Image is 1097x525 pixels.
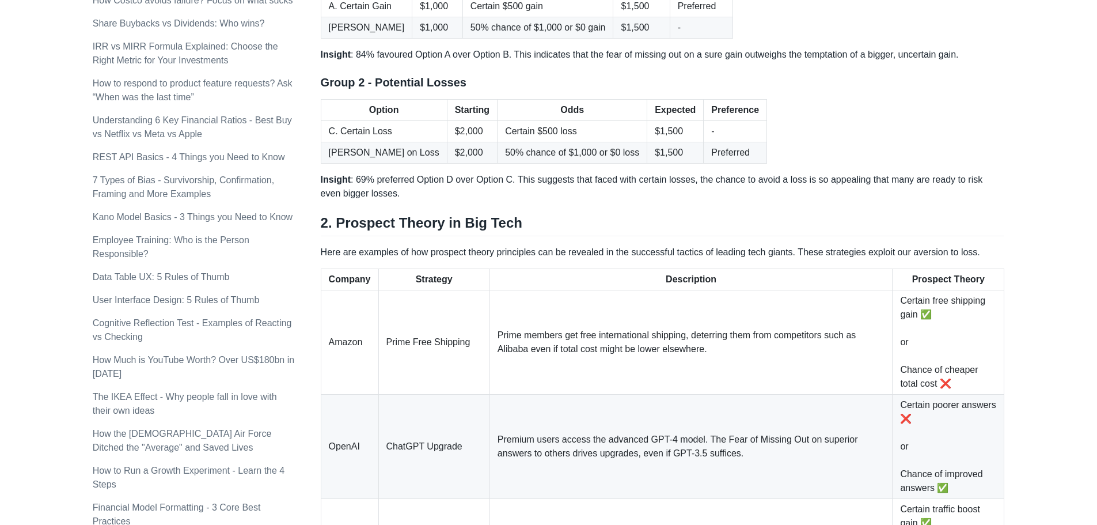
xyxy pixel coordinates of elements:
[93,152,285,162] a: REST API Basics - 4 Things you Need to Know
[378,269,489,290] th: Strategy
[462,17,613,39] td: 50% chance of $1,000 or $0 gain
[704,121,767,142] td: -
[321,50,351,59] strong: Insight
[93,18,265,28] a: Share Buybacks vs Dividends: Who wins?
[93,392,277,416] a: The IKEA Effect - Why people fall in love with their own ideas
[93,212,293,222] a: Kano Model Basics - 3 Things you Need to Know
[93,175,274,199] a: 7 Types of Bias - Survivorship, Confirmation, Framing and More Examples
[93,466,285,489] a: How to Run a Growth Experiment - Learn the 4 Steps
[704,142,767,164] td: Preferred
[321,245,1005,259] p: Here are examples of how prospect theory principles can be revealed in the successful tactics of ...
[93,78,293,102] a: How to respond to product feature requests? Ask “When was the last time”
[893,269,1004,290] th: Prospect Theory
[321,17,412,39] td: [PERSON_NAME]
[321,100,447,121] th: Option
[321,121,447,142] td: C. Certain Loss
[321,48,1005,62] p: : 84% favoured Option A over Option B. This indicates that the fear of missing out on a sure gain...
[321,75,1005,90] h3: Group 2 - Potential Losses
[321,175,351,184] strong: Insight
[704,100,767,121] th: Preference
[489,290,893,395] td: Prime members get free international shipping, deterring them from competitors such as Alibaba ev...
[498,142,647,164] td: 50% chance of $1,000 or $0 loss
[93,235,249,259] a: Employee Training: Who is the Person Responsible?
[321,173,1005,201] p: : 69% preferred Option D over Option C. This suggests that faced with certain losses, the chance ...
[647,142,704,164] td: $1,500
[321,395,378,499] td: OpenAI
[93,115,292,139] a: Understanding 6 Key Financial Ratios - Best Buy vs Netflix vs Meta vs Apple
[378,395,489,499] td: ChatGPT Upgrade
[321,142,447,164] td: [PERSON_NAME] on Loss
[498,121,647,142] td: Certain $500 loss
[321,269,378,290] th: Company
[447,121,497,142] td: $2,000
[670,17,733,39] td: -
[489,395,893,499] td: Premium users access the advanced GPT-4 model. The Fear of Missing Out on superior answers to oth...
[447,100,497,121] th: Starting
[321,214,1005,236] h2: 2. Prospect Theory in Big Tech
[893,395,1004,499] td: Certain poorer answers ❌ or Chance of improved answers ✅
[378,290,489,395] td: Prime Free Shipping
[321,290,378,395] td: Amazon
[498,100,647,121] th: Odds
[412,17,462,39] td: $1,000
[647,121,704,142] td: $1,500
[489,269,893,290] th: Description
[93,318,292,342] a: Cognitive Reflection Test - Examples of Reacting vs Checking
[93,41,278,65] a: IRR vs MIRR Formula Explained: Choose the Right Metric for Your Investments
[93,355,294,379] a: How Much is YouTube Worth? Over US$180bn in [DATE]
[647,100,704,121] th: Expected
[893,290,1004,395] td: Certain free shipping gain ✅ or Chance of cheaper total cost ❌
[93,272,230,282] a: Data Table UX: 5 Rules of Thumb
[613,17,670,39] td: $1,500
[93,429,272,452] a: How the [DEMOGRAPHIC_DATA] Air Force Ditched the "Average" and Saved Lives
[447,142,497,164] td: $2,000
[93,295,260,305] a: User Interface Design: 5 Rules of Thumb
